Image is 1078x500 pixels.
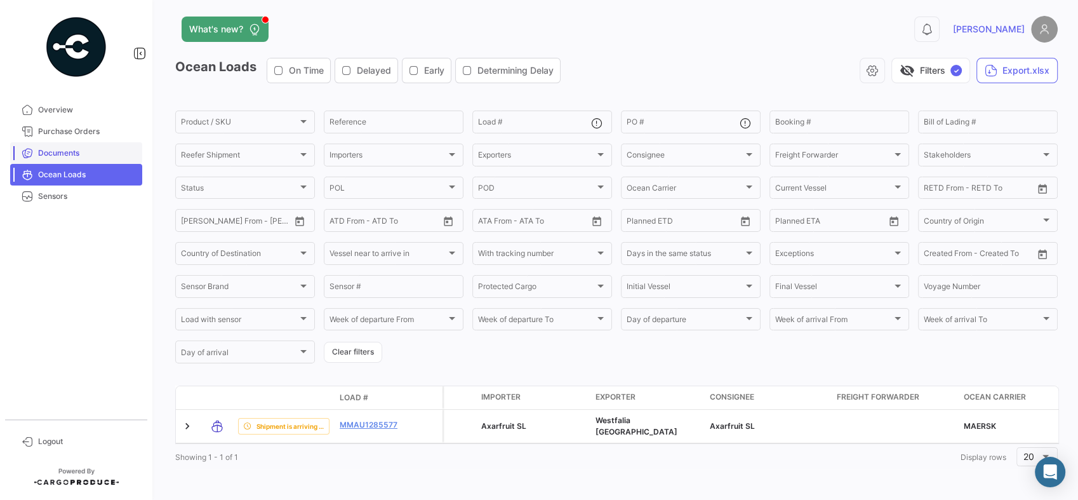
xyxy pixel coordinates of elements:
[329,218,364,227] input: ATD From
[924,152,1041,161] span: Stakeholders
[775,218,793,227] input: From
[476,386,590,409] datatable-header-cell: Importer
[590,386,705,409] datatable-header-cell: Exporter
[587,212,606,231] button: Open calendar
[181,152,298,161] span: Reefer Shipment
[710,421,755,431] span: Axarfruit SL
[837,391,919,403] span: Freight Forwarder
[478,284,595,293] span: Protected Cargo
[627,152,743,161] span: Consignee
[924,218,1041,227] span: Country of Origin
[181,186,298,194] span: Status
[181,251,298,260] span: Country of Destination
[521,218,573,227] input: ATA To
[478,186,595,194] span: POD
[964,391,1026,403] span: Ocean Carrier
[478,317,595,326] span: Week of departure To
[924,251,972,260] input: Created From
[950,186,1002,194] input: To
[775,251,892,260] span: Exceptions
[329,317,446,326] span: Week of departure From
[44,15,108,79] img: powered-by.png
[181,350,298,359] span: Day of arrival
[924,317,1041,326] span: Week of arrival To
[256,421,324,431] span: Shipment is arriving Early.
[478,218,512,227] input: ATA From
[411,393,443,403] datatable-header-cell: Policy
[802,218,854,227] input: To
[444,386,476,409] datatable-header-cell: Protected Cargo
[233,393,335,403] datatable-header-cell: Shipment Status
[340,419,406,431] a: MMAU1285577
[335,58,397,83] button: Delayed
[201,393,233,403] datatable-header-cell: Transport mode
[627,218,644,227] input: From
[10,142,142,164] a: Documents
[1033,179,1052,198] button: Open calendar
[329,251,446,260] span: Vessel near to arrive in
[775,186,892,194] span: Current Vessel
[976,58,1058,83] button: Export.xlsx
[340,392,368,403] span: Load #
[1023,451,1034,462] span: 20
[181,119,298,128] span: Product / SKU
[627,186,743,194] span: Ocean Carrier
[924,186,942,194] input: From
[627,317,743,326] span: Day of departure
[481,421,526,431] span: Axarfruit SL
[38,104,137,116] span: Overview
[775,284,892,293] span: Final Vessel
[373,218,425,227] input: ATD To
[182,17,269,42] button: What's new?
[596,416,677,436] span: Westfalia South Africa
[403,58,451,83] button: Early
[357,64,391,77] span: Delayed
[38,126,137,137] span: Purchase Orders
[596,391,635,403] span: Exporter
[439,212,458,231] button: Open calendar
[181,284,298,293] span: Sensor Brand
[478,251,595,260] span: With tracking number
[38,436,137,447] span: Logout
[1033,245,1052,264] button: Open calendar
[891,58,970,83] button: visibility_offFilters✓
[961,452,1006,462] span: Display rows
[181,420,194,433] a: Expand/Collapse Row
[267,58,330,83] button: On Time
[189,23,243,36] span: What's new?
[424,64,444,77] span: Early
[456,58,560,83] button: Determining Delay
[181,218,199,227] input: From
[477,64,554,77] span: Determining Delay
[481,391,521,403] span: Importer
[1035,457,1065,487] div: Abrir Intercom Messenger
[981,251,1033,260] input: Created To
[736,212,755,231] button: Open calendar
[38,169,137,180] span: Ocean Loads
[10,186,142,207] a: Sensors
[705,386,832,409] datatable-header-cell: Consignee
[38,191,137,202] span: Sensors
[950,65,962,76] span: ✓
[175,58,564,83] h3: Ocean Loads
[335,387,411,409] datatable-header-cell: Load #
[775,152,892,161] span: Freight Forwarder
[478,152,595,161] span: Exporters
[324,342,382,363] button: Clear filters
[959,386,1073,409] datatable-header-cell: Ocean Carrier
[627,251,743,260] span: Days in the same status
[208,218,260,227] input: To
[329,186,446,194] span: POL
[10,121,142,142] a: Purchase Orders
[832,386,959,409] datatable-header-cell: Freight Forwarder
[181,317,298,326] span: Load with sensor
[710,391,754,403] span: Consignee
[953,23,1025,36] span: [PERSON_NAME]
[10,164,142,186] a: Ocean Loads
[627,284,743,293] span: Initial Vessel
[329,152,446,161] span: Importers
[289,64,324,77] span: On Time
[38,147,137,159] span: Documents
[10,99,142,121] a: Overview
[964,421,996,431] span: MAERSK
